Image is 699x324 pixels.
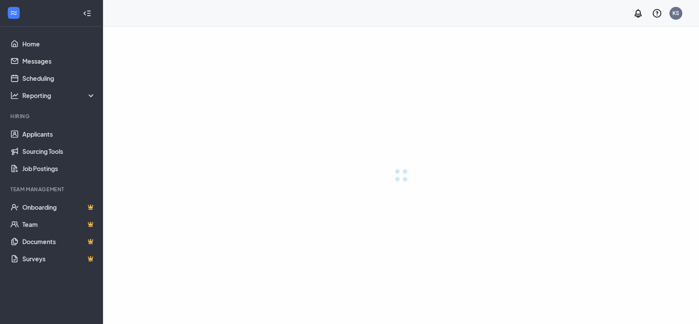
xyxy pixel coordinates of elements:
a: Home [22,35,96,52]
svg: WorkstreamLogo [9,9,18,17]
a: Messages [22,52,96,70]
div: Team Management [10,186,94,193]
div: Reporting [22,91,96,100]
svg: Analysis [10,91,19,100]
a: Sourcing Tools [22,143,96,160]
a: DocumentsCrown [22,233,96,250]
div: Hiring [10,113,94,120]
div: KS [672,9,679,17]
a: SurveysCrown [22,250,96,267]
a: Applicants [22,125,96,143]
a: Scheduling [22,70,96,87]
a: Job Postings [22,160,96,177]
svg: Collapse [83,9,91,18]
svg: Notifications [633,8,643,18]
svg: QuestionInfo [652,8,662,18]
a: OnboardingCrown [22,199,96,216]
a: TeamCrown [22,216,96,233]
